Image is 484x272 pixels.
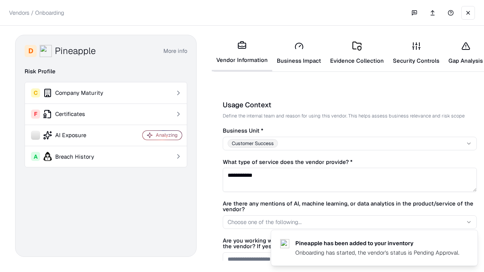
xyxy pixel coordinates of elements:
a: Security Controls [388,36,444,71]
label: Are there any mentions of AI, machine learning, or data analytics in the product/service of the v... [223,201,477,212]
button: Choose one of the following... [223,215,477,229]
div: Analyzing [156,132,178,138]
a: Business Impact [272,36,326,71]
div: Onboarding has started, the vendor's status is Pending Approval. [295,249,459,257]
button: Customer Success [223,137,477,150]
img: pineappleenergy.com [280,239,289,248]
label: Business Unit * [223,128,477,134]
label: What type of service does the vendor provide? * [223,159,477,165]
div: Breach History [31,152,121,161]
button: More info [163,44,187,58]
p: Vendors / Onboarding [9,9,64,17]
div: Risk Profile [25,67,187,76]
label: Are you working with the Bausch and Lomb procurement/legal to get the contract in place with the ... [223,238,477,249]
div: Pineapple has been added to your inventory [295,239,459,247]
p: Define the internal team and reason for using this vendor. This helps assess business relevance a... [223,113,477,119]
div: C [31,88,40,97]
div: Pineapple [55,45,96,57]
a: Vendor Information [212,35,272,71]
div: F [31,110,40,119]
div: Customer Success [228,139,278,148]
img: Pineapple [40,45,52,57]
div: A [31,152,40,161]
div: D [25,45,37,57]
div: AI Exposure [31,131,121,140]
a: Evidence Collection [326,36,388,71]
div: Certificates [31,110,121,119]
div: Usage Context [223,100,477,110]
div: Choose one of the following... [228,218,302,226]
div: Company Maturity [31,88,121,97]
